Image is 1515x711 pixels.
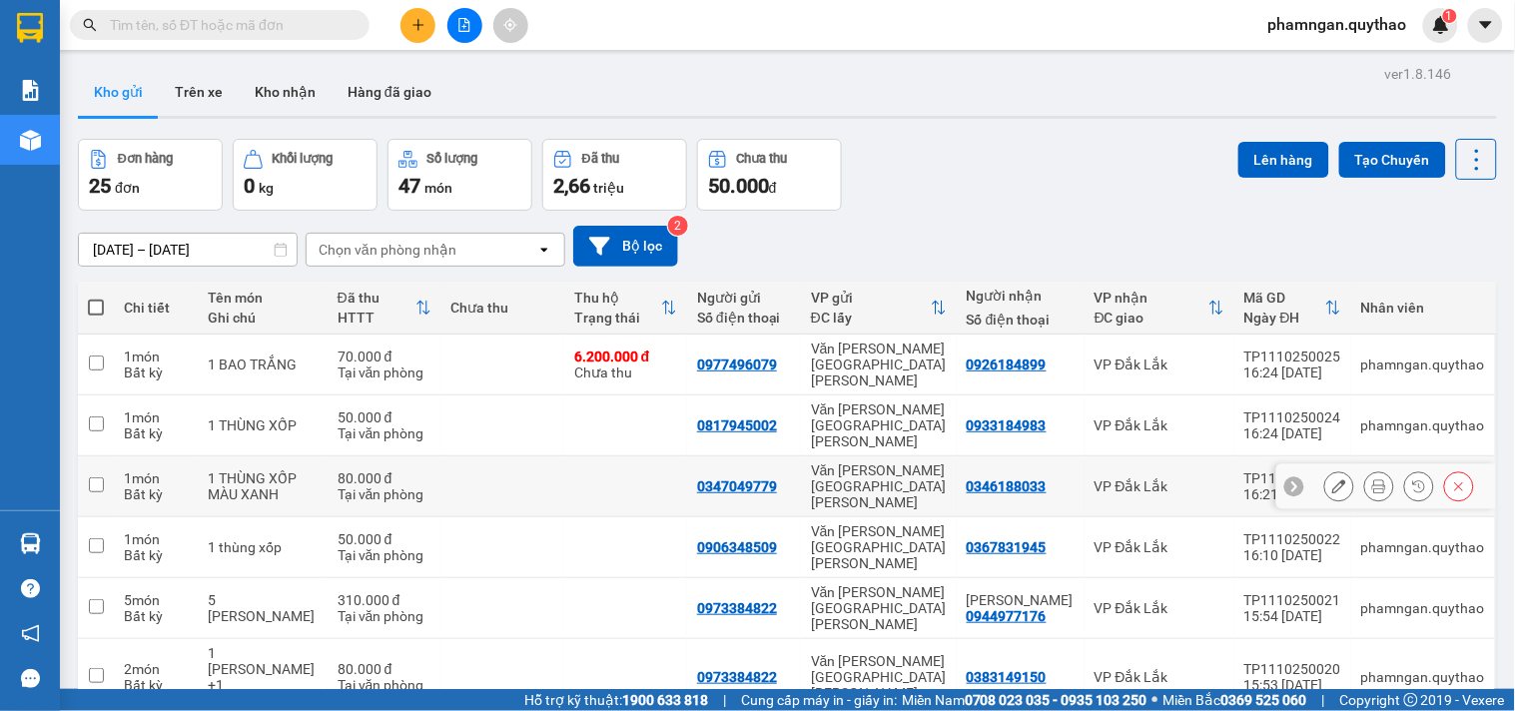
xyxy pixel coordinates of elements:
[124,608,188,624] div: Bất kỳ
[273,152,334,166] div: Khối lượng
[115,180,140,196] span: đơn
[332,68,447,116] button: Hàng đã giao
[208,645,318,709] div: 1 KIỆN TRẮNG +1 CÂY DÀI
[234,17,374,65] div: VP Đắk Lắk
[967,592,1075,608] div: ANH NGUYEN
[811,401,947,449] div: Văn [PERSON_NAME][GEOGRAPHIC_DATA][PERSON_NAME]
[159,68,239,116] button: Trên xe
[582,152,619,166] div: Đã thu
[1244,470,1341,486] div: TP1110250023
[697,139,842,211] button: Chưa thu50.000đ
[574,349,677,380] div: Chưa thu
[1477,16,1495,34] span: caret-down
[1234,282,1351,335] th: Toggle SortBy
[1238,142,1329,178] button: Lên hàng
[338,349,431,364] div: 70.000 đ
[741,689,897,711] span: Cung cấp máy in - giấy in:
[553,174,590,198] span: 2,66
[1085,282,1234,335] th: Toggle SortBy
[1095,669,1224,685] div: VP Đắk Lắk
[668,216,688,236] sup: 2
[1404,693,1418,707] span: copyright
[338,661,431,677] div: 80.000 đ
[338,364,431,380] div: Tại văn phòng
[697,478,777,494] div: 0347049779
[1095,417,1224,433] div: VP Đắk Lắk
[338,425,431,441] div: Tại văn phòng
[1432,16,1450,34] img: icon-new-feature
[124,300,188,316] div: Chi tiết
[21,669,40,688] span: message
[737,152,788,166] div: Chưa thu
[1322,689,1325,711] span: |
[21,624,40,643] span: notification
[811,310,931,326] div: ĐC lấy
[811,523,947,571] div: Văn [PERSON_NAME][GEOGRAPHIC_DATA][PERSON_NAME]
[234,65,374,93] div: 0926184899
[398,174,420,198] span: 47
[124,470,188,486] div: 1 món
[1361,669,1485,685] div: phamngan.quythao
[208,310,318,326] div: Ghi chú
[1361,417,1485,433] div: phamngan.quythao
[1163,689,1307,711] span: Miền Bắc
[1244,547,1341,563] div: 16:10 [DATE]
[811,341,947,388] div: Văn [PERSON_NAME][GEOGRAPHIC_DATA][PERSON_NAME]
[1244,592,1341,608] div: TP1110250021
[708,174,769,198] span: 50.000
[967,669,1047,685] div: 0383149150
[1244,677,1341,693] div: 15:53 [DATE]
[424,180,452,196] span: món
[811,462,947,510] div: Văn [PERSON_NAME][GEOGRAPHIC_DATA][PERSON_NAME]
[338,677,431,693] div: Tại văn phòng
[208,290,318,306] div: Tên món
[427,152,478,166] div: Số lượng
[493,8,528,43] button: aim
[20,130,41,151] img: warehouse-icon
[78,139,223,211] button: Đơn hàng25đơn
[338,592,431,608] div: 310.000 đ
[244,174,255,198] span: 0
[1244,531,1341,547] div: TP1110250022
[1244,364,1341,380] div: 16:24 [DATE]
[574,290,661,306] div: Thu hộ
[697,539,777,555] div: 0906348509
[503,18,517,32] span: aim
[124,677,188,693] div: Bất kỳ
[1446,9,1453,23] span: 1
[338,470,431,486] div: 80.000 đ
[338,547,431,563] div: Tại văn phòng
[1443,9,1457,23] sup: 1
[1095,600,1224,616] div: VP Đắk Lắk
[208,356,318,372] div: 1 BAO TRẮNG
[1221,692,1307,708] strong: 0369 525 060
[524,689,708,711] span: Hỗ trợ kỹ thuật:
[811,653,947,701] div: Văn [PERSON_NAME][GEOGRAPHIC_DATA][PERSON_NAME]
[902,689,1147,711] span: Miền Nam
[1244,290,1325,306] div: Mã GD
[259,180,274,196] span: kg
[697,600,777,616] div: 0973384822
[208,470,318,502] div: 1 THÙNG XỐP MÀU XANH
[338,290,415,306] div: Đã thu
[697,310,791,326] div: Số điện thoại
[124,409,188,425] div: 1 món
[967,478,1047,494] div: 0346188033
[338,409,431,425] div: 50.000 đ
[967,288,1075,304] div: Người nhận
[1468,8,1503,43] button: caret-down
[1095,539,1224,555] div: VP Đắk Lắk
[124,661,188,677] div: 2 món
[233,139,378,211] button: Khối lượng0kg
[20,80,41,101] img: solution-icon
[965,692,1147,708] strong: 0708 023 035 - 0935 103 250
[697,356,777,372] div: 0977496079
[124,425,188,441] div: Bất kỳ
[1244,486,1341,502] div: 16:21 [DATE]
[21,579,40,598] span: question-circle
[17,19,48,40] span: Gửi:
[17,113,220,141] div: 0977496079
[124,364,188,380] div: Bất kỳ
[1324,471,1354,501] div: Sửa đơn hàng
[1252,12,1423,37] span: phamngan.quythao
